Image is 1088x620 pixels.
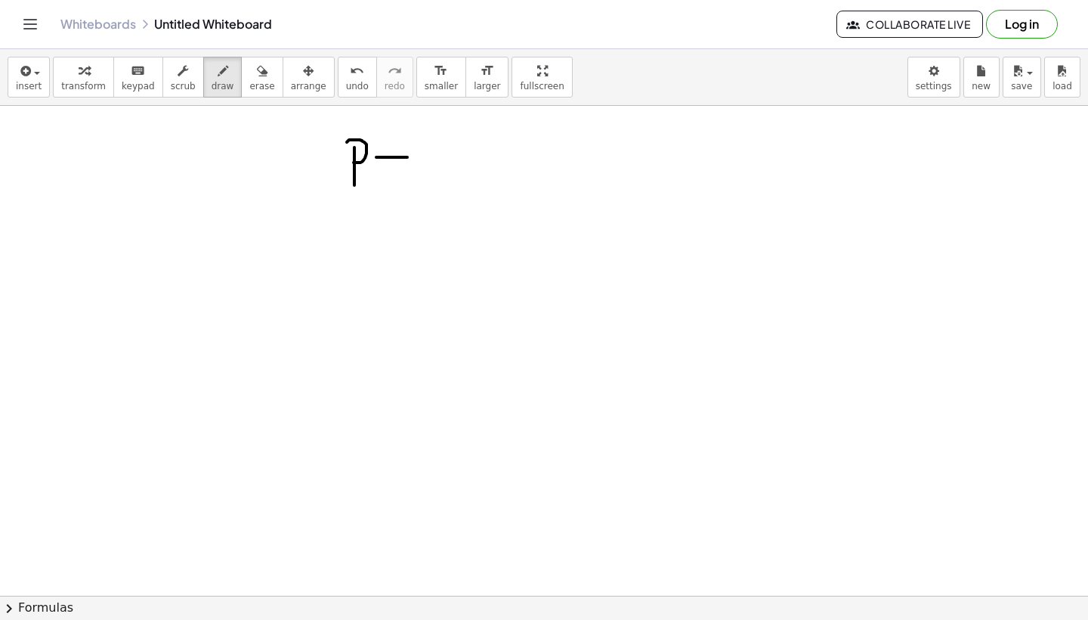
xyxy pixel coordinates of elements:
button: format_sizelarger [465,57,508,98]
button: new [963,57,1000,98]
button: format_sizesmaller [416,57,466,98]
i: redo [388,62,402,80]
span: arrange [291,81,326,91]
span: larger [474,81,500,91]
span: keypad [122,81,155,91]
span: scrub [171,81,196,91]
a: Whiteboards [60,17,136,32]
button: Collaborate Live [836,11,983,38]
span: fullscreen [520,81,564,91]
button: redoredo [376,57,413,98]
button: fullscreen [512,57,572,98]
span: load [1052,81,1072,91]
span: transform [61,81,106,91]
button: settings [907,57,960,98]
button: arrange [283,57,335,98]
span: redo [385,81,405,91]
i: format_size [434,62,448,80]
button: keyboardkeypad [113,57,163,98]
i: format_size [480,62,494,80]
span: undo [346,81,369,91]
span: new [972,81,991,91]
span: Collaborate Live [849,17,970,31]
button: undoundo [338,57,377,98]
button: scrub [162,57,204,98]
span: settings [916,81,952,91]
button: load [1044,57,1080,98]
button: save [1003,57,1041,98]
button: transform [53,57,114,98]
button: Toggle navigation [18,12,42,36]
span: save [1011,81,1032,91]
button: insert [8,57,50,98]
span: insert [16,81,42,91]
span: draw [212,81,234,91]
span: erase [249,81,274,91]
button: Log in [986,10,1058,39]
i: keyboard [131,62,145,80]
i: undo [350,62,364,80]
button: erase [241,57,283,98]
button: draw [203,57,243,98]
span: smaller [425,81,458,91]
